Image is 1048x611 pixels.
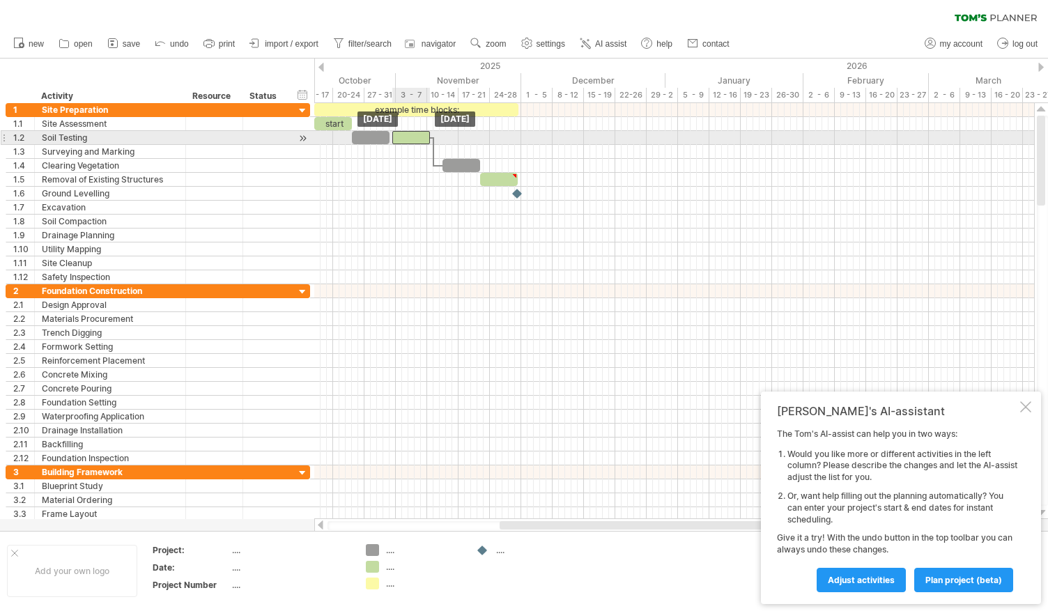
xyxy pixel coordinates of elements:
div: Drainage Planning [42,229,178,242]
a: contact [684,35,734,53]
div: Site Cleanup [42,256,178,270]
span: help [656,39,672,49]
div: 1.5 [13,173,34,186]
span: AI assist [595,39,626,49]
div: Material Ordering [42,493,178,506]
div: Foundation Construction [42,284,178,297]
div: The Tom's AI-assist can help you in two ways: Give it a try! With the undo button in the top tool... [777,428,1017,591]
a: save [104,35,144,53]
span: navigator [422,39,456,49]
div: Backfilling [42,438,178,451]
span: print [219,39,235,49]
div: Blueprint Study [42,479,178,493]
div: 3.2 [13,493,34,506]
div: Status [249,89,280,103]
li: Or, want help filling out the planning automatically? You can enter your project's start & end da... [787,490,1017,525]
div: 22-26 [615,88,647,102]
a: import / export [246,35,323,53]
a: new [10,35,48,53]
div: 17 - 21 [458,88,490,102]
div: Project: [153,544,229,556]
div: Site Preparation [42,103,178,116]
div: scroll to activity [296,131,309,146]
span: settings [537,39,565,49]
div: 1.12 [13,270,34,284]
div: Date: [153,562,229,573]
div: Add your own logo [7,545,137,597]
div: Surveying and Marking [42,145,178,158]
span: contact [702,39,730,49]
div: 1.11 [13,256,34,270]
div: 2.9 [13,410,34,423]
div: start [314,117,352,130]
div: 3 - 7 [396,88,427,102]
span: my account [940,39,982,49]
div: .... [386,578,462,589]
a: Adjust activities [817,568,906,592]
li: Would you like more or different activities in the left column? Please describe the changes and l... [787,449,1017,484]
div: Waterproofing Application [42,410,178,423]
div: Resource [192,89,235,103]
div: November 2025 [396,73,521,88]
div: 2.10 [13,424,34,437]
div: 2.2 [13,312,34,325]
a: my account [921,35,987,53]
div: Foundation Setting [42,396,178,409]
div: Removal of Existing Structures [42,173,178,186]
div: 8 - 12 [553,88,584,102]
div: Concrete Pouring [42,382,178,395]
div: 26-30 [772,88,803,102]
div: Excavation [42,201,178,214]
span: undo [170,39,189,49]
a: settings [518,35,569,53]
div: 2 [13,284,34,297]
div: 2.12 [13,451,34,465]
div: 19 - 23 [741,88,772,102]
div: 3.1 [13,479,34,493]
div: 1.3 [13,145,34,158]
div: 15 - 19 [584,88,615,102]
div: Concrete Mixing [42,368,178,381]
div: January 2026 [665,73,803,88]
a: help [638,35,677,53]
div: 1 - 5 [521,88,553,102]
div: 16 - 20 [992,88,1023,102]
a: plan project (beta) [914,568,1013,592]
div: [PERSON_NAME]'s AI-assistant [777,404,1017,418]
div: 9 - 13 [960,88,992,102]
span: plan project (beta) [925,575,1002,585]
div: Site Assessment [42,117,178,130]
div: .... [232,562,349,573]
div: Soil Compaction [42,215,178,228]
div: Drainage Installation [42,424,178,437]
div: .... [232,579,349,591]
div: 12 - 16 [709,88,741,102]
div: [DATE] [357,111,398,127]
div: 1 [13,103,34,116]
div: 2.11 [13,438,34,451]
div: 24-28 [490,88,521,102]
a: navigator [403,35,460,53]
div: Project Number [153,579,229,591]
div: 5 - 9 [678,88,709,102]
a: zoom [467,35,510,53]
span: zoom [486,39,506,49]
div: Safety Inspection [42,270,178,284]
div: Trench Digging [42,326,178,339]
div: 2.7 [13,382,34,395]
div: .... [386,561,462,573]
a: open [55,35,97,53]
div: 2.3 [13,326,34,339]
span: Adjust activities [828,575,895,585]
div: Design Approval [42,298,178,311]
div: 2.8 [13,396,34,409]
div: Materials Procurement [42,312,178,325]
div: 29 - 2 [647,88,678,102]
div: Activity [41,89,178,103]
div: Soil Testing [42,131,178,144]
span: save [123,39,140,49]
div: Ground Levelling [42,187,178,200]
a: AI assist [576,35,631,53]
div: 2 - 6 [803,88,835,102]
span: new [29,39,44,49]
